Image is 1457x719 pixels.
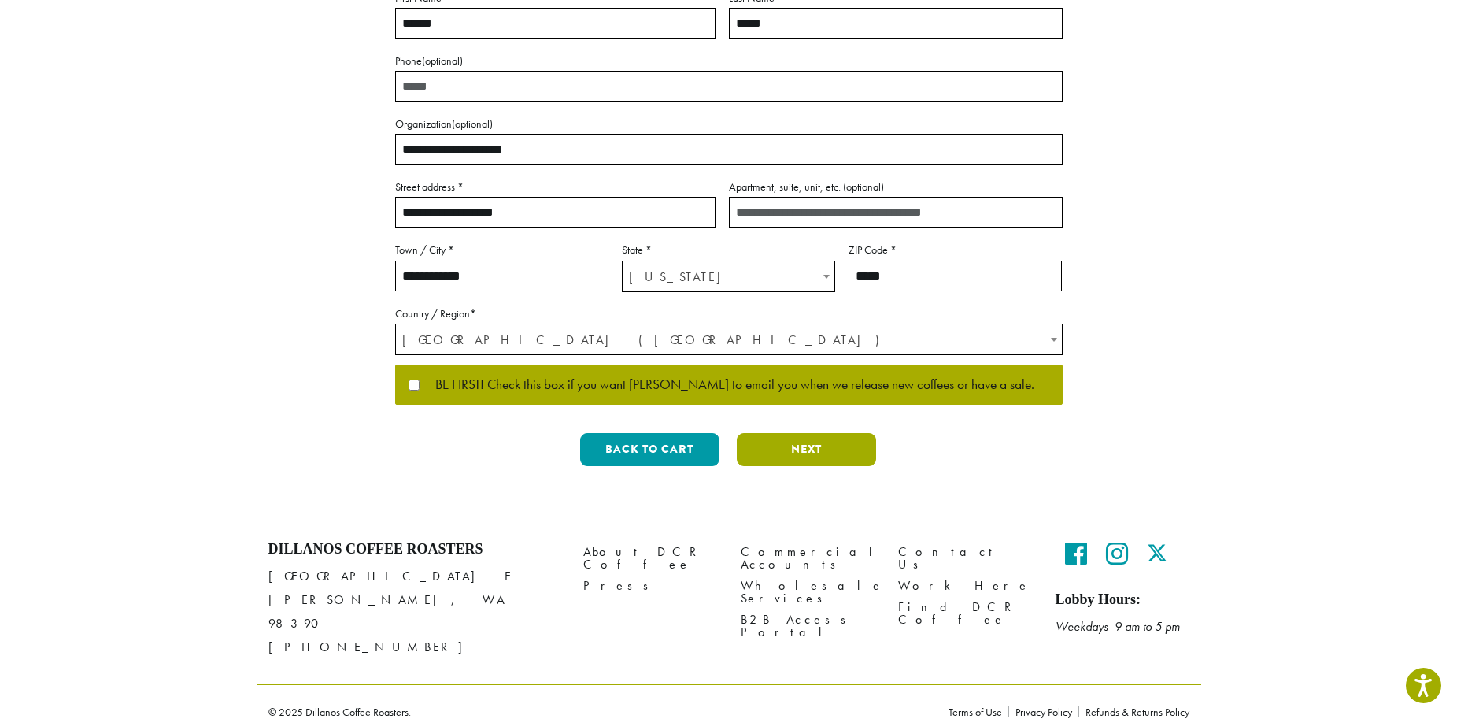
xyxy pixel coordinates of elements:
label: Town / City [395,240,608,260]
a: B2B Access Portal [741,610,875,643]
button: Back to cart [580,433,719,466]
h5: Lobby Hours: [1056,591,1189,609]
a: Commercial Accounts [741,541,875,575]
span: (optional) [452,117,493,131]
a: Refunds & Returns Policy [1078,706,1189,717]
a: Contact Us [898,541,1032,575]
span: (optional) [843,180,884,194]
a: Wholesale Services [741,576,875,610]
label: State [622,240,835,260]
span: Washington [623,261,834,292]
a: Privacy Policy [1008,706,1078,717]
span: United States (US) [396,324,1062,355]
a: Press [583,576,717,597]
p: [GEOGRAPHIC_DATA] E [PERSON_NAME], WA 98390 [PHONE_NUMBER] [268,565,560,659]
label: Street address [395,177,716,197]
a: Find DCR Coffee [898,597,1032,631]
h4: Dillanos Coffee Roasters [268,541,560,558]
a: About DCR Coffee [583,541,717,575]
span: Country / Region [395,324,1063,355]
input: BE FIRST! Check this box if you want [PERSON_NAME] to email you when we release new coffees or ha... [409,380,420,391]
label: Apartment, suite, unit, etc. [729,177,1063,197]
label: Organization [395,114,1063,134]
p: © 2025 Dillanos Coffee Roasters. [268,706,925,717]
button: Next [737,433,876,466]
span: (optional) [422,54,463,68]
em: Weekdays 9 am to 5 pm [1056,618,1180,635]
span: State [622,261,835,292]
a: Terms of Use [949,706,1008,717]
span: BE FIRST! Check this box if you want [PERSON_NAME] to email you when we release new coffees or ha... [420,378,1034,392]
label: ZIP Code [849,240,1062,260]
a: Work Here [898,576,1032,597]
